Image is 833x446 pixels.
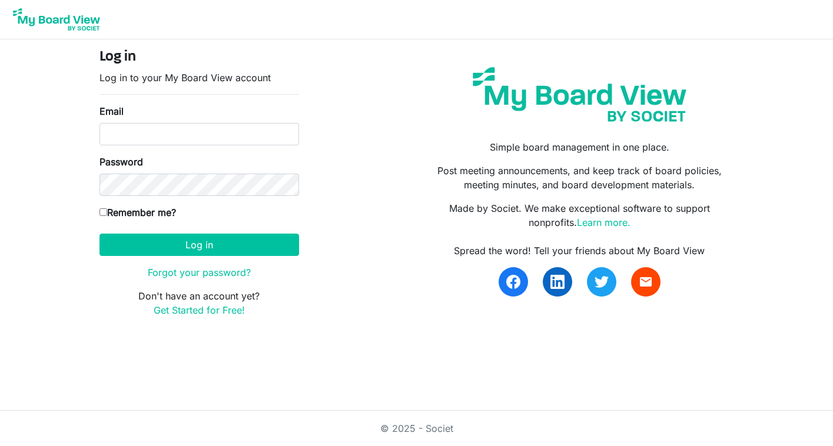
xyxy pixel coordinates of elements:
a: Get Started for Free! [154,304,245,316]
label: Password [99,155,143,169]
p: Log in to your My Board View account [99,71,299,85]
p: Made by Societ. We make exceptional software to support nonprofits. [425,201,734,229]
a: Forgot your password? [148,267,251,278]
img: twitter.svg [595,275,609,289]
label: Remember me? [99,205,176,219]
img: linkedin.svg [550,275,565,289]
a: Learn more. [577,217,630,228]
h4: Log in [99,49,299,66]
span: email [639,275,653,289]
p: Don't have an account yet? [99,289,299,317]
div: Spread the word! Tell your friends about My Board View [425,244,734,258]
p: Post meeting announcements, and keep track of board policies, meeting minutes, and board developm... [425,164,734,192]
button: Log in [99,234,299,256]
input: Remember me? [99,208,107,216]
img: My Board View Logo [9,5,104,34]
a: email [631,267,661,297]
label: Email [99,104,124,118]
p: Simple board management in one place. [425,140,734,154]
img: my-board-view-societ.svg [464,58,695,131]
img: facebook.svg [506,275,520,289]
a: © 2025 - Societ [380,422,453,434]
